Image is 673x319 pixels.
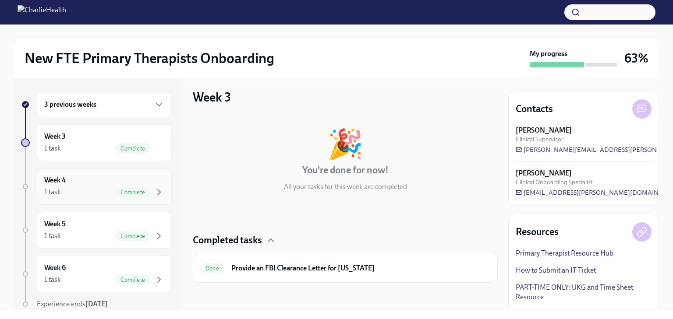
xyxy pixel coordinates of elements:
[21,124,172,161] a: Week 31 taskComplete
[44,132,66,141] h6: Week 3
[44,275,61,284] div: 1 task
[44,187,61,197] div: 1 task
[21,168,172,205] a: Week 41 taskComplete
[327,130,363,158] div: 🎉
[193,234,262,247] h4: Completed tasks
[284,182,407,192] p: All your tasks for this week are completed
[193,89,231,105] h3: Week 3
[516,266,596,275] a: How to Submit an IT Ticket
[44,219,66,229] h6: Week 5
[85,300,108,308] strong: [DATE]
[115,233,150,239] span: Complete
[193,234,498,247] div: Completed tasks
[516,102,553,116] h4: Contacts
[115,145,150,152] span: Complete
[516,168,572,178] strong: [PERSON_NAME]
[516,126,572,135] strong: [PERSON_NAME]
[624,50,648,66] h3: 63%
[37,92,172,117] div: 3 previous weeks
[516,225,559,238] h4: Resources
[18,5,66,19] img: CharlieHealth
[37,300,108,308] span: Experience ends
[44,263,66,273] h6: Week 6
[200,261,490,275] a: DoneProvide an FBI Clearance Letter for [US_STATE]
[200,265,224,272] span: Done
[115,189,150,196] span: Complete
[25,49,274,67] h2: New FTE Primary Therapists Onboarding
[115,277,150,283] span: Complete
[21,256,172,292] a: Week 61 taskComplete
[302,164,389,177] h4: You're done for now!
[516,283,652,302] a: PART-TIME ONLY: UKG and Time Sheet Resource
[44,144,61,153] div: 1 task
[516,178,593,186] span: Clinical Onboarding Specialist
[44,100,96,109] h6: 3 previous weeks
[44,175,66,185] h6: Week 4
[21,212,172,249] a: Week 51 taskComplete
[44,231,61,241] div: 1 task
[516,249,613,258] a: Primary Therapist Resource Hub
[231,263,490,273] h6: Provide an FBI Clearance Letter for [US_STATE]
[530,49,567,59] strong: My progress
[516,135,563,144] span: Clinical Supervisor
